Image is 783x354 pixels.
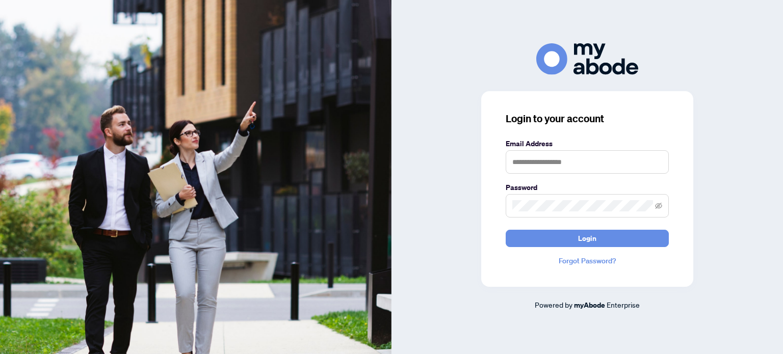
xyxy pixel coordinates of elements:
[506,182,669,193] label: Password
[607,300,640,309] span: Enterprise
[506,230,669,247] button: Login
[655,202,662,209] span: eye-invisible
[535,300,572,309] span: Powered by
[574,299,605,311] a: myAbode
[506,255,669,266] a: Forgot Password?
[506,112,669,126] h3: Login to your account
[506,138,669,149] label: Email Address
[578,230,596,247] span: Login
[536,43,638,74] img: ma-logo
